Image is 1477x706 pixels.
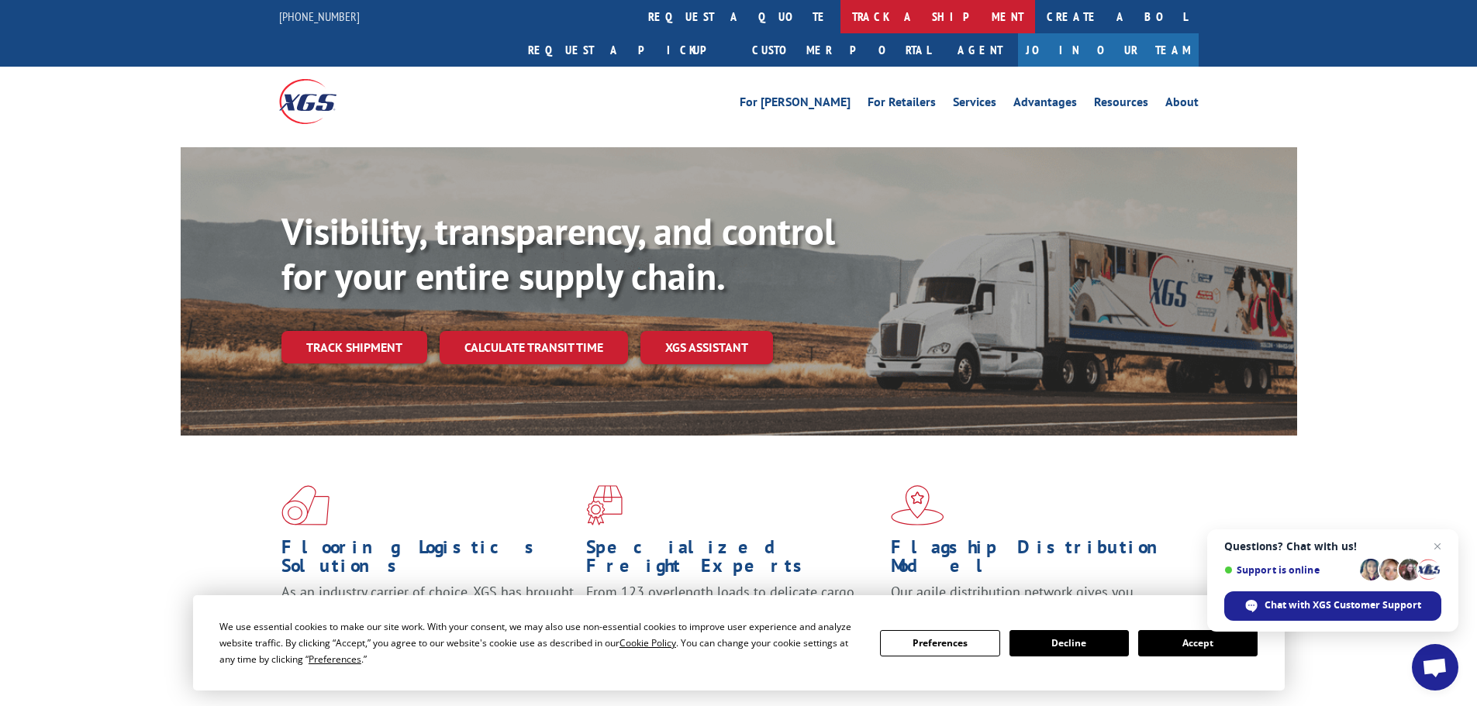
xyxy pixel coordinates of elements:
b: Visibility, transparency, and control for your entire supply chain. [281,207,835,300]
div: Cookie Consent Prompt [193,595,1285,691]
a: Resources [1094,96,1148,113]
h1: Flooring Logistics Solutions [281,538,575,583]
a: For [PERSON_NAME] [740,96,851,113]
a: Customer Portal [740,33,942,67]
a: For Retailers [868,96,936,113]
span: Cookie Policy [619,636,676,649]
img: xgs-icon-focused-on-flooring-red [586,485,623,525]
p: From 123 overlength loads to delicate cargo, our experienced staff knows the best way to move you... [586,583,879,652]
a: About [1165,96,1199,113]
span: As an industry carrier of choice, XGS has brought innovation and dedication to flooring logistics... [281,583,574,638]
span: Chat with XGS Customer Support [1224,591,1441,621]
h1: Flagship Distribution Model [891,538,1184,583]
div: We use essential cookies to make our site work. With your consent, we may also use non-essential ... [219,618,861,667]
img: xgs-icon-total-supply-chain-intelligence-red [281,485,330,525]
a: Agent [942,33,1018,67]
span: Support is online [1224,564,1354,576]
h1: Specialized Freight Experts [586,538,879,583]
button: Decline [1009,630,1129,656]
img: xgs-icon-flagship-distribution-model-red [891,485,944,525]
button: Accept [1138,630,1258,656]
a: XGS ASSISTANT [640,331,773,364]
span: Our agile distribution network gives you nationwide inventory management on demand. [891,583,1176,619]
button: Preferences [880,630,999,656]
a: Join Our Team [1018,33,1199,67]
a: Open chat [1412,644,1458,691]
span: Chat with XGS Customer Support [1265,598,1421,612]
a: Advantages [1013,96,1077,113]
a: [PHONE_NUMBER] [279,9,360,24]
a: Calculate transit time [440,331,628,364]
span: Questions? Chat with us! [1224,540,1441,553]
a: Request a pickup [516,33,740,67]
a: Services [953,96,996,113]
span: Preferences [309,653,361,666]
a: Track shipment [281,331,427,363]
